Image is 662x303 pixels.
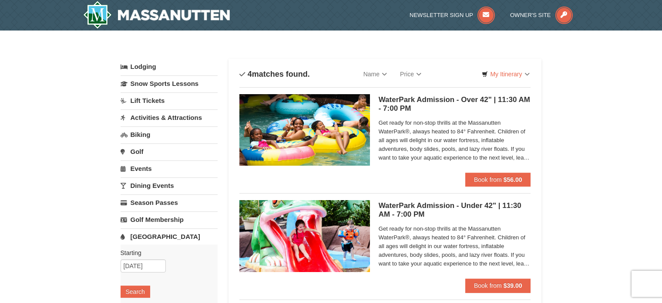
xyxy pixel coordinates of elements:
h5: WaterPark Admission - Over 42" | 11:30 AM - 7:00 PM [379,95,531,113]
a: Newsletter Sign Up [410,12,495,18]
a: Price [393,65,428,83]
a: Golf [121,143,218,160]
button: Book from $56.00 [465,173,531,187]
a: Dining Events [121,177,218,194]
strong: $39.00 [504,282,522,289]
a: Massanutten Resort [83,1,230,29]
a: Events [121,160,218,177]
a: Season Passes [121,194,218,211]
a: Owner's Site [510,12,573,18]
span: 4 [248,70,252,78]
a: Golf Membership [121,211,218,228]
strong: $56.00 [504,176,522,183]
a: Name [357,65,393,83]
span: Book from [474,282,502,289]
a: [GEOGRAPHIC_DATA] [121,228,218,245]
img: 6619917-1570-0b90b492.jpg [239,200,370,272]
span: Newsletter Sign Up [410,12,473,18]
img: Massanutten Resort Logo [83,1,230,29]
span: Get ready for non-stop thrills at the Massanutten WaterPark®, always heated to 84° Fahrenheit. Ch... [379,119,531,162]
h5: WaterPark Admission - Under 42" | 11:30 AM - 7:00 PM [379,201,531,219]
a: Biking [121,126,218,143]
h4: matches found. [239,70,310,78]
a: Lodging [121,59,218,75]
span: Book from [474,176,502,183]
img: 6619917-1560-394ba125.jpg [239,94,370,166]
label: Starting [121,249,211,257]
span: Get ready for non-stop thrills at the Massanutten WaterPark®, always heated to 84° Fahrenheit. Ch... [379,225,531,268]
button: Book from $39.00 [465,279,531,293]
span: Owner's Site [510,12,551,18]
a: My Itinerary [476,68,535,81]
a: Activities & Attractions [121,109,218,126]
a: Snow Sports Lessons [121,75,218,92]
a: Lift Tickets [121,92,218,109]
button: Search [121,286,150,298]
